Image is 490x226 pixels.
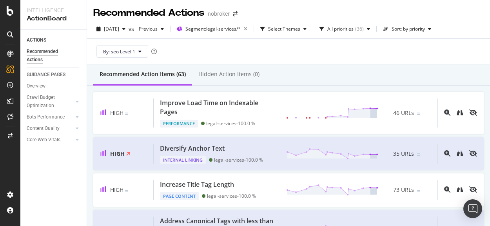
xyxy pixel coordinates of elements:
button: [DATE] [93,23,129,35]
div: legal-services - 100.0 % [206,120,255,126]
span: 46 URLs [393,109,414,117]
button: All priorities(36) [316,23,373,35]
div: legal-services - 100.0 % [214,157,263,163]
div: Improve Load Time on Indexable Pages [160,98,277,117]
span: High [110,109,123,117]
div: magnifying-glass-plus [444,186,450,193]
div: eye-slash [469,150,477,157]
a: ACTIONS [27,36,81,44]
div: binoculars [457,150,463,157]
span: Previous [136,26,158,32]
span: High [110,150,125,157]
button: Sort: by priority [380,23,434,35]
button: Segment:legal-services/* [174,23,250,35]
button: By: seo Level 1 [96,45,148,58]
div: arrow-right-arrow-left [233,11,238,16]
img: Equal [125,113,128,115]
button: Previous [136,23,167,35]
img: Equal [417,113,420,115]
a: Content Quality [27,124,73,133]
div: Recommended Action Items (63) [100,70,186,78]
div: Recommended Actions [27,47,74,64]
img: Equal [125,190,128,192]
div: eye-slash [469,109,477,116]
img: Equal [417,190,420,192]
div: Hidden Action Items (0) [198,70,260,78]
div: Diversify Anchor Text [160,144,225,153]
div: eye-slash [469,186,477,193]
span: By: seo Level 1 [103,48,135,55]
div: magnifying-glass-plus [444,109,450,116]
span: Segment: legal-services/* [185,26,241,32]
div: Intelligence [27,6,80,14]
div: Increase Title Tag Length [160,180,234,189]
a: GUIDANCE PAGES [27,71,81,79]
div: GUIDANCE PAGES [27,71,65,79]
div: Overview [27,82,45,90]
div: Page Content [160,192,199,200]
span: High [110,186,123,193]
a: Core Web Vitals [27,136,73,144]
div: nobroker [208,10,230,18]
div: Select Themes [268,27,300,31]
div: ( 36 ) [355,27,364,31]
div: All priorities [327,27,354,31]
div: Performance [160,120,198,128]
div: Bots Performance [27,113,65,121]
div: Core Web Vitals [27,136,60,144]
div: Content Quality [27,124,60,133]
a: binoculars [457,150,463,157]
span: 35 URLs [393,150,414,158]
a: Overview [27,82,81,90]
span: 73 URLs [393,186,414,194]
a: binoculars [457,109,463,117]
div: Recommended Actions [93,6,205,20]
div: Sort: by priority [392,27,425,31]
button: Select Themes [257,23,310,35]
div: Internal Linking [160,156,206,164]
a: binoculars [457,186,463,193]
a: Crawl Budget Optimization [27,93,73,110]
a: Recommended Actions [27,47,81,64]
div: Open Intercom Messenger [463,199,482,218]
img: Equal [417,153,420,156]
div: magnifying-glass-plus [444,150,450,157]
div: legal-services - 100.0 % [207,193,256,199]
div: Crawl Budget Optimization [27,93,68,110]
div: ACTIONS [27,36,46,44]
span: 2025 Sep. 1st [104,26,119,32]
a: Bots Performance [27,113,73,121]
span: vs [129,25,136,33]
div: ActionBoard [27,14,80,23]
